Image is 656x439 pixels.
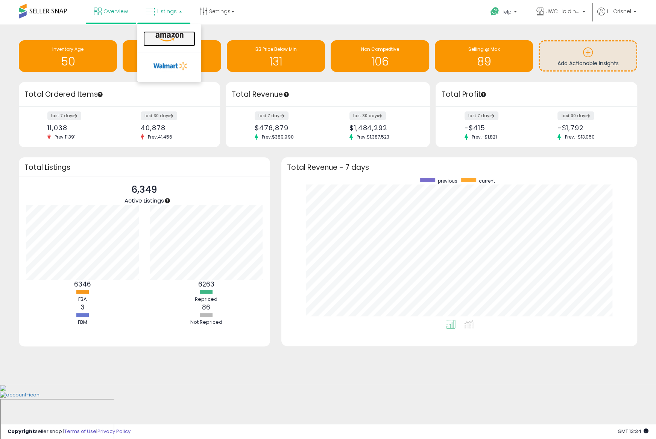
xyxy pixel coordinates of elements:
[125,183,164,197] p: 6,349
[561,134,598,140] span: Prev: -$13,050
[141,124,207,132] div: 40,878
[334,55,425,68] h1: 106
[501,9,512,15] span: Help
[227,40,325,72] a: BB Price Below Min 131
[349,111,386,120] label: last 30 days
[202,303,210,312] b: 86
[255,46,297,52] span: BB Price Below Min
[479,178,495,184] span: current
[480,91,487,98] div: Tooltip anchor
[258,134,297,140] span: Prev: $389,990
[465,124,531,132] div: -$415
[438,178,457,184] span: previous
[283,91,290,98] div: Tooltip anchor
[164,197,171,204] div: Tooltip anchor
[126,55,217,68] h1: 2049
[287,165,632,170] h3: Total Revenue - 7 days
[441,89,631,100] h3: Total Profit
[23,55,113,68] h1: 50
[141,111,177,120] label: last 30 days
[231,89,424,100] h3: Total Revenue
[97,91,103,98] div: Tooltip anchor
[24,89,214,100] h3: Total Ordered Items
[231,55,321,68] h1: 131
[439,55,529,68] h1: 89
[24,165,264,170] h3: Total Listings
[103,8,128,15] span: Overview
[607,8,631,15] span: Hi Crisnel
[125,197,164,204] span: Active Listings
[255,111,289,120] label: last 7 days
[60,319,105,326] div: FBM
[47,111,81,120] label: last 7 days
[184,296,229,303] div: Repriced
[465,111,498,120] label: last 7 days
[198,280,214,289] b: 6263
[557,124,624,132] div: -$1,792
[484,1,524,24] a: Help
[540,41,636,70] a: Add Actionable Insights
[157,8,177,15] span: Listings
[557,59,619,67] span: Add Actionable Insights
[184,319,229,326] div: Not Repriced
[353,134,393,140] span: Prev: $1,387,523
[123,40,221,72] a: Needs to Reprice 2049
[51,134,79,140] span: Prev: 11,391
[255,124,322,132] div: $476,879
[546,8,580,15] span: JWC Holdings
[468,134,501,140] span: Prev: -$1,821
[331,40,429,72] a: Non Competitive 106
[80,303,85,312] b: 3
[19,40,117,72] a: Inventory Age 50
[557,111,594,120] label: last 30 days
[349,124,417,132] div: $1,484,292
[74,280,91,289] b: 6346
[597,8,636,24] a: Hi Crisnel
[490,7,500,16] i: Get Help
[435,40,533,72] a: Selling @ Max 89
[47,124,114,132] div: 11,038
[361,46,399,52] span: Non Competitive
[144,134,176,140] span: Prev: 41,456
[52,46,84,52] span: Inventory Age
[60,296,105,303] div: FBA
[468,46,500,52] span: Selling @ Max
